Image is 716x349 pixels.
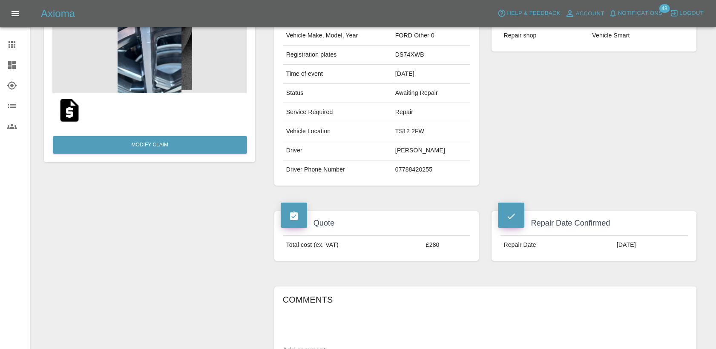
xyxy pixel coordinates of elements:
[283,160,392,179] td: Driver Phone Number
[392,65,471,84] td: [DATE]
[507,9,560,18] span: Help & Feedback
[423,236,471,255] td: £280
[392,84,471,103] td: Awaiting Repair
[283,26,392,46] td: Vehicle Make, Model, Year
[392,160,471,179] td: 07788420255
[392,46,471,65] td: DS74XWB
[283,84,392,103] td: Status
[613,236,688,255] td: [DATE]
[56,97,83,124] img: original/5999fea5-ba66-4de5-93c9-2abf4153171b
[283,293,688,306] h6: Comments
[392,141,471,160] td: [PERSON_NAME]
[576,9,604,19] span: Account
[283,103,392,122] td: Service Required
[618,9,662,18] span: Notifications
[589,26,688,45] td: Vehicle Smart
[283,236,423,255] td: Total cost (ex. VAT)
[495,7,562,20] button: Help & Feedback
[392,103,471,122] td: Repair
[659,4,670,13] span: 48
[281,217,473,229] h4: Quote
[679,9,704,18] span: Logout
[283,122,392,141] td: Vehicle Location
[283,141,392,160] td: Driver
[52,8,247,93] img: d95d0d4e-a4e7-4d2a-ba9c-aec27a1a8927
[498,217,690,229] h4: Repair Date Confirmed
[500,26,589,45] td: Repair shop
[41,7,75,20] h5: Axioma
[607,7,664,20] button: Notifications
[283,46,392,65] td: Registration plates
[500,236,613,255] td: Repair Date
[392,122,471,141] td: TS12 2FW
[392,26,471,46] td: FORD Other 0
[53,136,247,154] a: Modify Claim
[5,3,26,24] button: Open drawer
[563,7,607,20] a: Account
[283,65,392,84] td: Time of event
[668,7,706,20] button: Logout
